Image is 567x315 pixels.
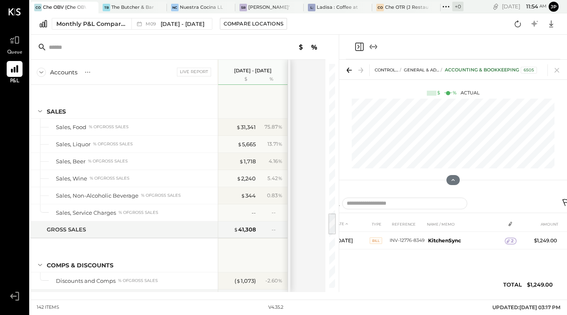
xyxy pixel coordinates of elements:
[446,175,460,185] button: Hide Chart
[258,76,285,83] div: %
[56,20,126,28] div: Monthly P&L Comparison
[549,2,559,12] button: jp
[56,157,86,165] div: Sales, Beer
[278,192,282,198] span: %
[56,192,139,200] div: Sales, Non-Alcoholic Beverage
[93,141,133,147] div: % of GROSS SALES
[220,18,287,30] button: Compare Locations
[368,42,378,52] button: Expand panel (e)
[370,237,382,244] span: Bill
[234,277,256,285] div: ( 1,073 )
[453,90,456,97] div: %
[234,68,272,74] p: [DATE] - [DATE]
[222,76,256,83] div: $
[452,2,464,11] div: + 0
[56,277,116,285] div: Discounts and Comps
[239,4,247,11] div: SR
[252,209,256,217] div: --
[52,18,212,30] button: Monthly P&L Comparison M09[DATE] - [DATE]
[236,124,241,130] span: $
[50,68,78,76] div: Accounts
[267,192,282,199] div: 0.83
[237,175,256,183] div: 2,240
[265,277,282,285] div: - 2.60
[34,4,42,11] div: CO
[354,42,364,52] button: Close panel
[268,304,283,311] div: v 4.35.2
[111,4,154,11] div: The Butcher & Barrel (L Argento LLC) - [GEOGRAPHIC_DATA]
[425,216,505,232] th: NAME / MEMO
[237,141,242,147] span: $
[528,216,560,232] th: AMOUNT
[492,304,560,310] span: UPDATED: [DATE] 03:17 PM
[278,175,282,181] span: %
[118,278,158,284] div: % of GROSS SALES
[269,157,282,165] div: 4.16
[239,158,244,165] span: $
[272,226,282,233] div: --
[141,193,181,198] div: % of GROSS SALES
[404,67,491,73] span: General & Administrative Expenses
[511,238,514,244] span: 2
[278,157,282,164] span: %
[10,78,20,85] span: P&L
[177,68,211,76] div: Live Report
[56,209,116,217] div: Sales, Service Charges
[236,123,256,131] div: 31,341
[241,192,245,199] span: $
[103,4,110,11] div: TB
[390,216,425,232] th: REFERENCE
[237,140,256,148] div: 5,665
[0,32,29,56] a: Queue
[234,226,256,234] div: 41,308
[265,123,282,131] div: 75.87
[146,22,159,26] span: M09
[502,3,547,10] div: [DATE]
[56,175,87,183] div: Sales, Wine
[180,4,223,11] div: Nuestra Cocina LLC - [GEOGRAPHIC_DATA]
[43,4,86,11] div: Che OBV (Che OBV LLC) - Ignite
[234,226,238,233] span: $
[376,4,384,11] div: CO
[89,124,129,130] div: % of GROSS SALES
[427,90,479,97] div: Actual
[278,277,282,284] span: %
[370,216,390,232] th: TYPE
[237,175,241,182] span: $
[47,261,113,269] div: Comps & Discounts
[375,67,434,73] span: CONTROLLABLE EXPENSES
[522,3,538,10] span: 11 : 54
[7,49,23,56] span: Queue
[428,237,461,244] b: KitchenSync
[0,61,29,85] a: P&L
[88,158,128,164] div: % of GROSS SALES
[241,192,256,200] div: 344
[385,4,428,11] div: Che OTR (J Restaurant LLC) - Ignite
[236,277,241,284] span: $
[224,20,283,27] div: Compare Locations
[528,232,560,249] td: $1,249.00
[278,123,282,130] span: %
[161,20,204,28] span: [DATE] - [DATE]
[272,209,282,216] div: --
[521,67,537,74] div: 6505
[267,175,282,182] div: 5.42
[248,4,291,11] div: [PERSON_NAME]' Rooftop - Ignite
[90,175,129,181] div: % of GROSS SALES
[118,210,158,216] div: % of GROSS SALES
[491,2,500,11] div: copy link
[239,157,256,165] div: 1,718
[437,90,440,97] div: $
[390,232,425,249] td: INV-12776-8349
[47,107,66,116] div: SALES
[332,232,370,249] td: [DATE]
[56,140,91,148] div: Sales, Liquor
[56,123,86,131] div: Sales, Food
[278,140,282,147] span: %
[332,216,370,232] th: DATE
[267,140,282,148] div: 13.71
[308,4,315,11] div: L:
[445,67,537,74] div: Accounting & Bookkeeping
[171,4,179,11] div: NC
[47,226,86,234] div: GROSS SALES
